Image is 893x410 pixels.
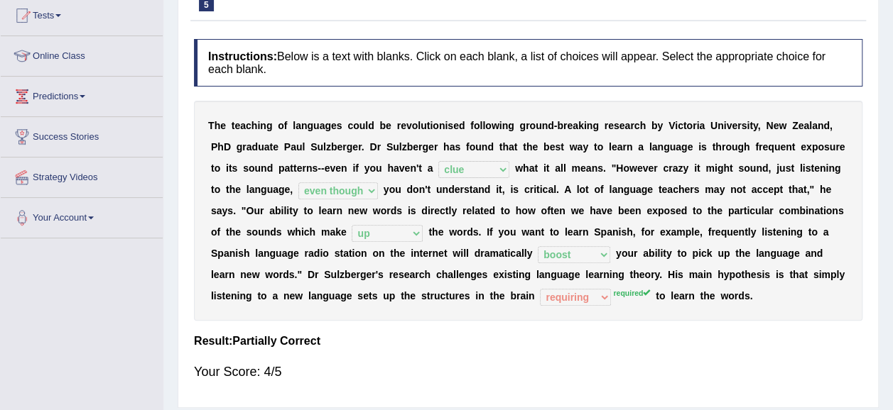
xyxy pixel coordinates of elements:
[673,162,678,174] b: a
[701,141,707,153] b: s
[306,162,313,174] b: n
[762,141,768,153] b: e
[428,141,434,153] b: e
[612,141,617,153] b: e
[718,162,724,174] b: g
[480,120,482,131] b: l
[519,120,526,131] b: g
[563,162,566,174] b: l
[443,141,450,153] b: h
[696,120,699,131] b: i
[376,162,382,174] b: u
[840,141,845,153] b: e
[773,120,779,131] b: e
[580,162,586,174] b: e
[290,162,293,174] b: t
[715,162,718,174] b: i
[779,120,786,131] b: w
[266,120,273,131] b: g
[353,120,359,131] b: o
[208,50,277,62] b: Instructions:
[543,141,550,153] b: b
[404,162,410,174] b: e
[542,120,548,131] b: n
[683,162,688,174] b: y
[310,141,317,153] b: S
[352,162,355,174] b: i
[362,141,364,153] b: .
[723,162,730,174] b: h
[737,141,744,153] b: g
[573,120,578,131] b: a
[583,141,588,153] b: y
[803,120,809,131] b: a
[470,120,474,131] b: f
[226,162,229,174] b: i
[278,162,285,174] b: p
[261,162,267,174] b: n
[627,141,633,153] b: n
[326,141,331,153] b: z
[410,162,416,174] b: n
[401,120,406,131] b: e
[284,162,290,174] b: a
[313,120,320,131] b: u
[359,120,366,131] b: u
[830,141,836,153] b: u
[278,120,284,131] b: o
[260,120,266,131] b: n
[243,162,249,174] b: s
[570,141,578,153] b: w
[470,141,476,153] b: o
[622,141,626,153] b: r
[768,141,774,153] b: q
[386,141,393,153] b: S
[368,120,374,131] b: d
[399,162,405,174] b: v
[806,141,812,153] b: x
[774,141,781,153] b: u
[302,141,305,153] b: l
[730,162,733,174] b: t
[623,162,629,174] b: o
[563,120,567,131] b: r
[1,117,163,153] a: Success Stories
[759,141,762,153] b: r
[712,141,715,153] b: t
[663,162,669,174] b: c
[629,162,637,174] b: w
[669,141,676,153] b: u
[342,141,346,153] b: r
[393,141,399,153] b: u
[331,120,337,131] b: e
[418,141,422,153] b: r
[515,162,523,174] b: w
[413,141,418,153] b: e
[534,162,538,174] b: t
[642,162,648,174] b: v
[567,120,573,131] b: e
[597,141,603,153] b: o
[526,141,533,153] b: h
[699,120,705,131] b: a
[634,120,640,131] b: c
[246,120,251,131] b: c
[548,120,554,131] b: d
[529,120,536,131] b: o
[296,120,301,131] b: a
[732,120,737,131] b: e
[347,120,353,131] b: c
[737,120,741,131] b: r
[264,141,270,153] b: a
[755,141,759,153] b: f
[211,141,217,153] b: P
[434,141,438,153] b: r
[766,120,773,131] b: N
[812,120,818,131] b: a
[578,120,584,131] b: k
[724,120,727,131] b: i
[320,120,325,131] b: a
[722,141,725,153] b: r
[416,162,418,174] b: '
[499,141,503,153] b: t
